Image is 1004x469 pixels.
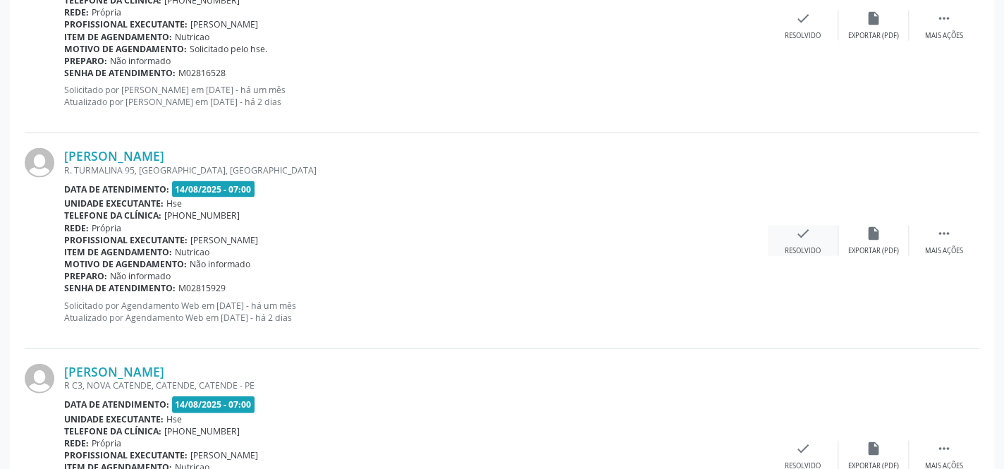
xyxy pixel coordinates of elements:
[164,209,240,221] span: [PHONE_NUMBER]
[64,449,188,461] b: Profissional executante:
[64,18,188,30] b: Profissional executante:
[64,67,176,79] b: Senha de atendimento:
[64,43,187,55] b: Motivo de agendamento:
[190,234,258,246] span: [PERSON_NAME]
[795,441,811,456] i: check
[936,441,952,456] i: 
[172,181,255,197] span: 14/08/2025 - 07:00
[92,437,121,449] span: Própria
[925,246,963,256] div: Mais ações
[64,379,768,391] div: R C3, NOVA CATENDE, CATENDE, CATENDE - PE
[25,364,54,394] img: img
[64,398,169,410] b: Data de atendimento:
[64,222,89,234] b: Rede:
[25,148,54,178] img: img
[64,55,107,67] b: Preparo:
[64,209,161,221] b: Telefone da clínica:
[64,183,169,195] b: Data de atendimento:
[866,226,881,241] i: insert_drive_file
[178,282,226,294] span: M02815929
[64,148,164,164] a: [PERSON_NAME]
[166,413,182,425] span: Hse
[110,270,171,282] span: Não informado
[64,437,89,449] b: Rede:
[785,31,821,41] div: Resolvido
[164,425,240,437] span: [PHONE_NUMBER]
[92,222,121,234] span: Própria
[64,84,768,108] p: Solicitado por [PERSON_NAME] em [DATE] - há um mês Atualizado por [PERSON_NAME] em [DATE] - há 2 ...
[166,197,182,209] span: Hse
[848,31,899,41] div: Exportar (PDF)
[64,270,107,282] b: Preparo:
[925,31,963,41] div: Mais ações
[64,234,188,246] b: Profissional executante:
[64,413,164,425] b: Unidade executante:
[848,246,899,256] div: Exportar (PDF)
[936,11,952,26] i: 
[64,197,164,209] b: Unidade executante:
[92,6,121,18] span: Própria
[190,43,267,55] span: Solicitado pelo hse.
[64,300,768,324] p: Solicitado por Agendamento Web em [DATE] - há um mês Atualizado por Agendamento Web em [DATE] - h...
[175,246,209,258] span: Nutricao
[795,226,811,241] i: check
[190,449,258,461] span: [PERSON_NAME]
[178,67,226,79] span: M02816528
[190,18,258,30] span: [PERSON_NAME]
[64,246,172,258] b: Item de agendamento:
[110,55,171,67] span: Não informado
[64,164,768,176] div: R. TURMALINA 95, [GEOGRAPHIC_DATA], [GEOGRAPHIC_DATA]
[64,258,187,270] b: Motivo de agendamento:
[866,441,881,456] i: insert_drive_file
[936,226,952,241] i: 
[175,31,209,43] span: Nutricao
[64,282,176,294] b: Senha de atendimento:
[64,425,161,437] b: Telefone da clínica:
[785,246,821,256] div: Resolvido
[172,396,255,413] span: 14/08/2025 - 07:00
[866,11,881,26] i: insert_drive_file
[64,364,164,379] a: [PERSON_NAME]
[190,258,250,270] span: Não informado
[795,11,811,26] i: check
[64,31,172,43] b: Item de agendamento:
[64,6,89,18] b: Rede:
